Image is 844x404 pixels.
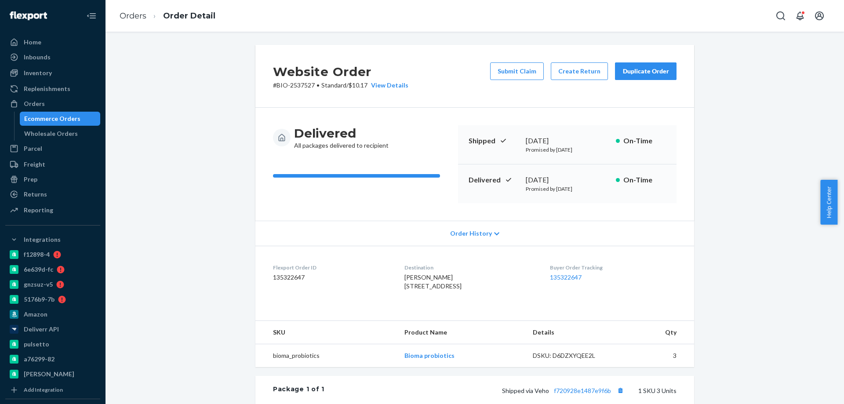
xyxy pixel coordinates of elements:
th: Qty [622,321,694,344]
a: Bioma probiotics [404,352,455,359]
a: Returns [5,187,100,201]
button: Integrations [5,233,100,247]
a: Ecommerce Orders [20,112,101,126]
div: DSKU: D6DZXYQEE2L [533,351,615,360]
td: bioma_probiotics [255,344,397,368]
h3: Delivered [294,125,389,141]
a: 5176b9-7b [5,292,100,306]
p: Promised by [DATE] [526,146,609,153]
div: Inventory [24,69,52,77]
a: 135322647 [550,273,582,281]
div: Add Integration [24,386,63,393]
th: SKU [255,321,397,344]
div: Amazon [24,310,47,319]
div: 6e639d-fc [24,265,53,274]
a: Replenishments [5,82,100,96]
a: f720928e1487e9f6b [554,387,611,394]
dd: 135322647 [273,273,390,282]
button: Submit Claim [490,62,544,80]
dt: Flexport Order ID [273,264,390,271]
dt: Destination [404,264,535,271]
th: Details [526,321,622,344]
button: Open Search Box [772,7,789,25]
th: Product Name [397,321,525,344]
span: Order History [450,229,492,238]
div: Freight [24,160,45,169]
a: Orders [120,11,146,21]
div: All packages delivered to recipient [294,125,389,150]
a: Amazon [5,307,100,321]
a: Add Integration [5,385,100,395]
button: Close Navigation [83,7,100,25]
img: Flexport logo [10,11,47,20]
div: Integrations [24,235,61,244]
p: Promised by [DATE] [526,185,609,193]
dt: Buyer Order Tracking [550,264,677,271]
div: [PERSON_NAME] [24,370,74,379]
p: On-Time [623,136,666,146]
div: Package 1 of 1 [273,385,324,396]
h2: Website Order [273,62,408,81]
a: Order Detail [163,11,215,21]
button: Open notifications [791,7,809,25]
button: View Details [367,81,408,90]
span: Shipped via Veho [502,387,626,394]
div: Inbounds [24,53,51,62]
div: Returns [24,190,47,199]
button: Copy tracking number [615,385,626,396]
div: Parcel [24,144,42,153]
div: Duplicate Order [622,67,669,76]
span: • [316,81,320,89]
div: [DATE] [526,136,609,146]
a: Orders [5,97,100,111]
a: a76299-82 [5,352,100,366]
div: gnzsuz-v5 [24,280,53,289]
td: 3 [622,344,694,368]
div: f12898-4 [24,250,50,259]
a: Reporting [5,203,100,217]
span: [PERSON_NAME] [STREET_ADDRESS] [404,273,462,290]
p: Delivered [469,175,519,185]
a: Freight [5,157,100,171]
div: Deliverr API [24,325,59,334]
div: a76299-82 [24,355,55,364]
ol: breadcrumbs [113,3,222,29]
div: 1 SKU 3 Units [324,385,677,396]
div: Ecommerce Orders [24,114,80,123]
button: Create Return [551,62,608,80]
a: Parcel [5,142,100,156]
div: Reporting [24,206,53,215]
div: Home [24,38,41,47]
div: Wholesale Orders [24,129,78,138]
a: gnzsuz-v5 [5,277,100,291]
div: pulsetto [24,340,49,349]
a: f12898-4 [5,247,100,262]
button: Duplicate Order [615,62,677,80]
div: Prep [24,175,37,184]
a: Home [5,35,100,49]
a: Deliverr API [5,322,100,336]
button: Open account menu [811,7,828,25]
a: Wholesale Orders [20,127,101,141]
div: [DATE] [526,175,609,185]
div: 5176b9-7b [24,295,55,304]
a: Inventory [5,66,100,80]
span: Standard [321,81,346,89]
a: Inbounds [5,50,100,64]
p: Shipped [469,136,519,146]
div: Replenishments [24,84,70,93]
a: Prep [5,172,100,186]
a: 6e639d-fc [5,262,100,277]
p: On-Time [623,175,666,185]
button: Help Center [820,180,837,225]
a: [PERSON_NAME] [5,367,100,381]
div: Orders [24,99,45,108]
a: pulsetto [5,337,100,351]
p: # BIO-2537527 / $10.17 [273,81,408,90]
